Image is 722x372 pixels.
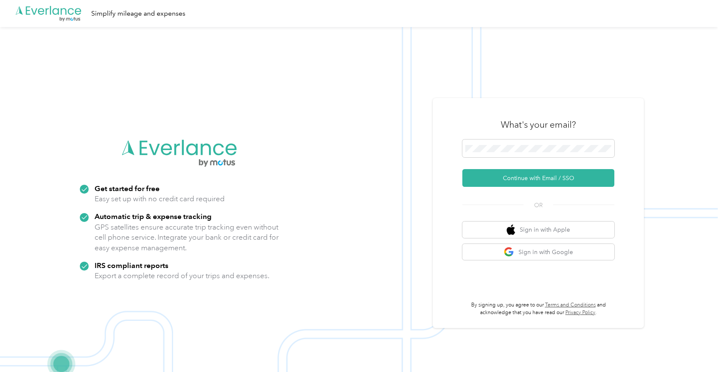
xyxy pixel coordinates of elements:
[462,244,614,260] button: google logoSign in with Google
[504,247,514,257] img: google logo
[462,169,614,187] button: Continue with Email / SSO
[91,8,185,19] div: Simplify mileage and expenses
[462,301,614,316] p: By signing up, you agree to our and acknowledge that you have read our .
[524,201,553,210] span: OR
[501,119,576,131] h3: What's your email?
[545,302,596,308] a: Terms and Conditions
[507,224,515,235] img: apple logo
[95,261,168,270] strong: IRS compliant reports
[95,212,212,221] strong: Automatic trip & expense tracking
[95,184,160,193] strong: Get started for free
[95,271,269,281] p: Export a complete record of your trips and expenses.
[462,222,614,238] button: apple logoSign in with Apple
[95,194,225,204] p: Easy set up with no credit card required
[95,222,279,253] p: GPS satellites ensure accurate trip tracking even without cell phone service. Integrate your bank...
[565,309,595,316] a: Privacy Policy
